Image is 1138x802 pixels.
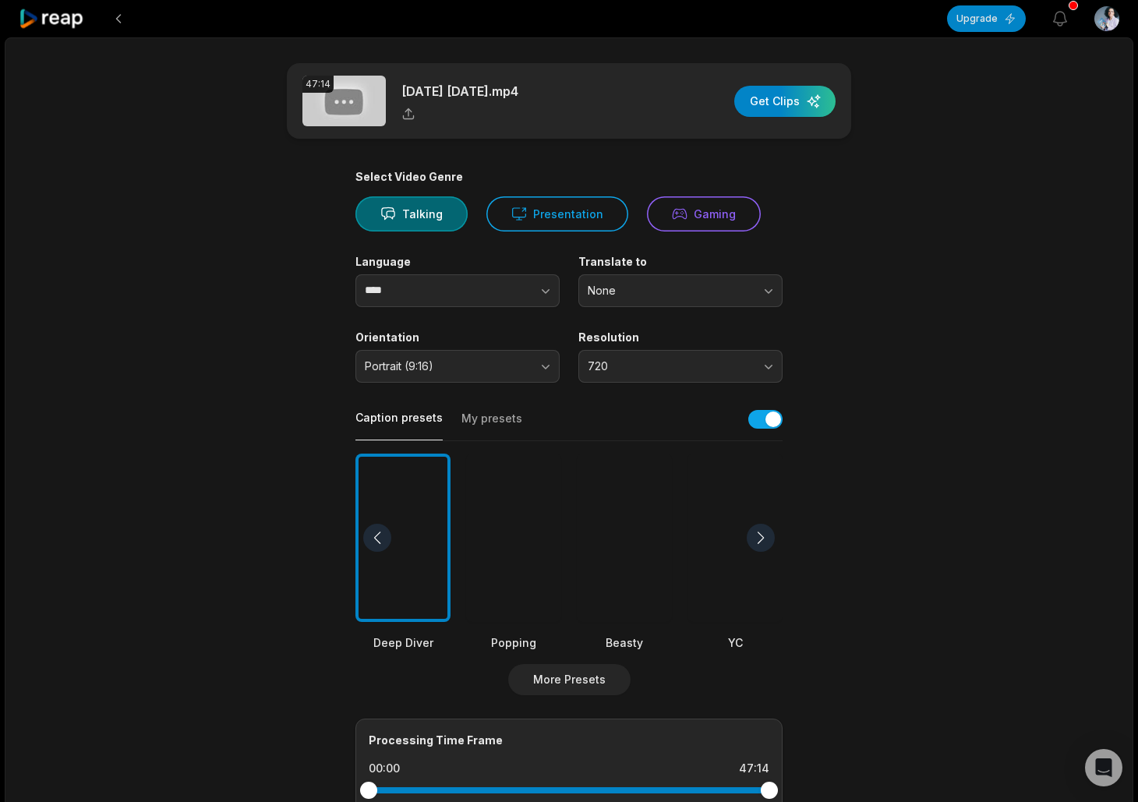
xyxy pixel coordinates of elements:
span: None [588,284,751,298]
button: Portrait (9:16) [355,350,560,383]
div: YC [687,634,783,651]
button: More Presets [508,664,631,695]
p: [DATE] [DATE].mp4 [401,82,518,101]
button: Upgrade [947,5,1026,32]
span: 720 [588,359,751,373]
label: Translate to [578,255,783,269]
button: Get Clips [734,86,836,117]
div: Beasty [577,634,672,651]
button: 720 [578,350,783,383]
button: Presentation [486,196,628,231]
div: 47:14 [302,76,334,93]
div: Deep Diver [355,634,451,651]
label: Orientation [355,330,560,344]
button: Gaming [647,196,761,231]
button: None [578,274,783,307]
div: 47:14 [739,761,769,776]
label: Resolution [578,330,783,344]
button: Caption presets [355,410,443,440]
div: Popping [466,634,561,651]
button: My presets [461,411,522,440]
div: 00:00 [369,761,400,776]
div: Select Video Genre [355,170,783,184]
label: Language [355,255,560,269]
div: Open Intercom Messenger [1085,749,1122,786]
span: Portrait (9:16) [365,359,528,373]
div: Processing Time Frame [369,732,769,748]
button: Talking [355,196,468,231]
